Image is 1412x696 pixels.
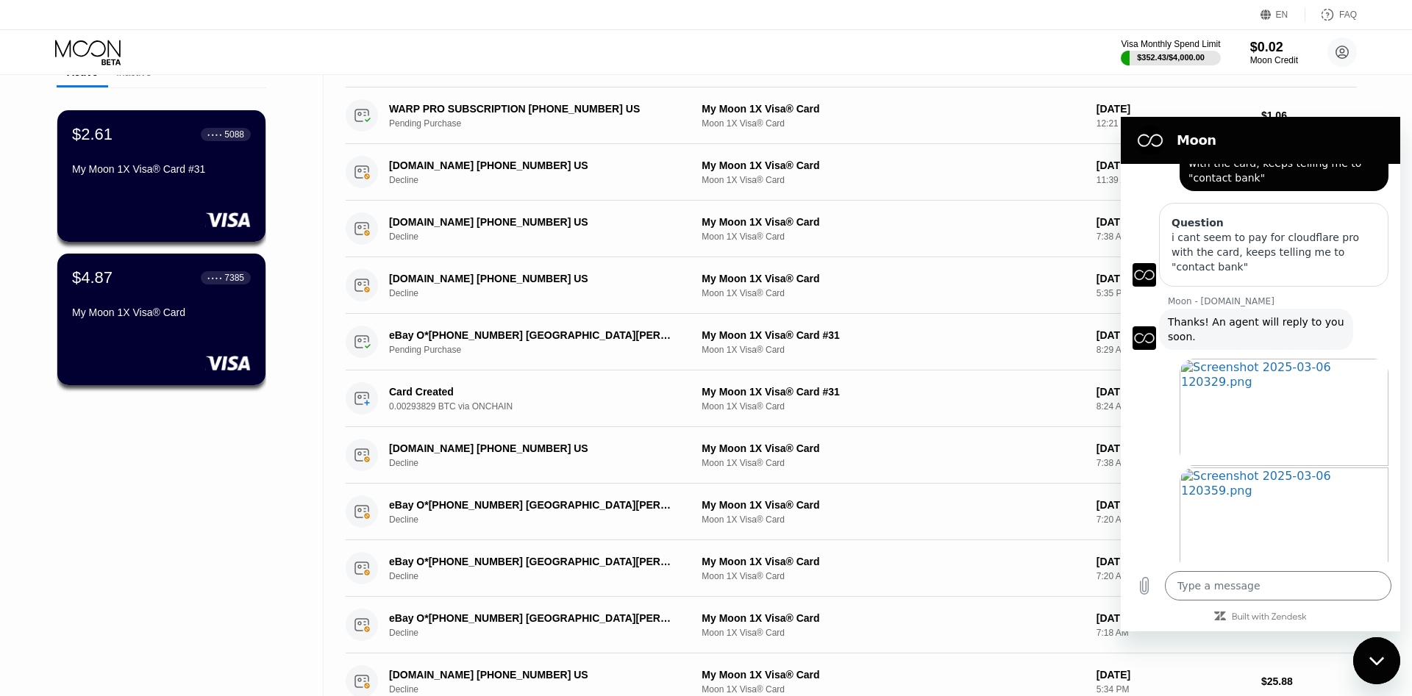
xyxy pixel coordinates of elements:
div: [DATE] [1097,499,1249,511]
div: Moon 1X Visa® Card [702,232,1084,242]
div: $4.87● ● ● ●7385My Moon 1X Visa® Card [57,254,265,385]
div: Moon 1X Visa® Card [702,118,1084,129]
div: ● ● ● ● [207,132,222,137]
div: eBay O*[PHONE_NUMBER] [GEOGRAPHIC_DATA][PERSON_NAME] [GEOGRAPHIC_DATA] [389,612,677,624]
div: Decline [389,175,699,185]
div: ● ● ● ● [207,276,222,280]
div: 12:21 PM [1097,118,1249,129]
div: $2.61● ● ● ●5088My Moon 1X Visa® Card #31 [57,110,265,242]
div: 7:38 AM [1097,458,1249,468]
div: My Moon 1X Visa® Card [702,273,1084,284]
div: My Moon 1X Visa® Card [702,499,1084,511]
div: Visa Monthly Spend Limit [1121,39,1220,49]
div: Moon 1X Visa® Card [702,288,1084,298]
div: 7:38 AM [1097,232,1249,242]
div: Decline [389,571,699,581]
div: $1.06 [1261,110,1357,121]
div: eBay O*[PHONE_NUMBER] [GEOGRAPHIC_DATA][PERSON_NAME] [GEOGRAPHIC_DATA] [389,499,677,511]
div: Visa Monthly Spend Limit$352.43/$4,000.00 [1121,39,1220,65]
div: Pending Purchase [389,118,699,129]
div: 7:20 AM [1097,571,1249,581]
div: [DATE] [1097,159,1249,171]
div: Moon 1X Visa® Card [702,401,1084,412]
div: eBay O*[PHONE_NUMBER] [GEOGRAPHIC_DATA][PERSON_NAME] [GEOGRAPHIC_DATA]Pending PurchaseMy Moon 1X ... [346,314,1357,370]
div: My Moon 1X Visa® Card #31 [702,329,1084,341]
div: Decline [389,232,699,242]
div: $2.61 [72,125,113,144]
div: FAQ [1305,7,1357,22]
div: Moon Credit [1250,55,1298,65]
div: Decline [389,514,699,525]
div: Moon 1X Visa® Card [702,514,1084,525]
div: Moon 1X Visa® Card [702,458,1084,468]
div: My Moon 1X Visa® Card [702,103,1084,115]
div: Moon 1X Visa® Card [702,684,1084,695]
div: [DOMAIN_NAME] [PHONE_NUMBER] USDeclineMy Moon 1X Visa® CardMoon 1X Visa® Card[DATE]7:38 AM$20.04 [346,427,1357,484]
div: [DATE] [1097,442,1249,454]
div: EN [1261,7,1305,22]
div: Decline [389,628,699,638]
div: [DATE] [1097,612,1249,624]
div: Decline [389,458,699,468]
div: 5:35 PM [1097,288,1249,298]
div: [DOMAIN_NAME] [PHONE_NUMBER] USDeclineMy Moon 1X Visa® CardMoon 1X Visa® Card[DATE]7:38 AM$20.04 [346,201,1357,257]
div: eBay O*[PHONE_NUMBER] [GEOGRAPHIC_DATA][PERSON_NAME] [GEOGRAPHIC_DATA] [389,556,677,567]
div: [DATE] [1097,329,1249,341]
div: $0.02Moon Credit [1250,40,1298,65]
div: Moon 1X Visa® Card [702,628,1084,638]
div: Pending Purchase [389,345,699,355]
div: $25.88 [1261,675,1357,687]
div: 8:29 AM [1097,345,1249,355]
div: My Moon 1X Visa® Card [702,159,1084,171]
div: [DOMAIN_NAME] [PHONE_NUMBER] US [389,216,677,228]
div: $0.02 [1250,40,1298,55]
div: [DOMAIN_NAME] [PHONE_NUMBER] US [389,159,677,171]
div: $4.87 [72,268,113,287]
div: 5088 [224,129,244,140]
div: eBay O*[PHONE_NUMBER] [GEOGRAPHIC_DATA][PERSON_NAME] [GEOGRAPHIC_DATA] [389,329,677,341]
div: [DATE] [1097,669,1249,681]
div: My Moon 1X Visa® Card #31 [72,163,251,175]
div: [DOMAIN_NAME] [PHONE_NUMBER] USDeclineMy Moon 1X Visa® CardMoon 1X Visa® Card[DATE]11:39 AM$32.20 [346,144,1357,201]
div: 8:24 AM [1097,401,1249,412]
div: My Moon 1X Visa® Card [702,669,1084,681]
div: [DOMAIN_NAME] [PHONE_NUMBER] USDeclineMy Moon 1X Visa® CardMoon 1X Visa® Card[DATE]5:35 PM$25.88 [346,257,1357,314]
div: eBay O*[PHONE_NUMBER] [GEOGRAPHIC_DATA][PERSON_NAME] [GEOGRAPHIC_DATA]DeclineMy Moon 1X Visa® Car... [346,540,1357,597]
div: Decline [389,684,699,695]
div: Card Created [389,386,677,398]
div: 7:18 AM [1097,628,1249,638]
div: Moon 1X Visa® Card [702,571,1084,581]
div: 11:39 AM [1097,175,1249,185]
iframe: Button to launch messaging window, conversation in progress [1353,637,1400,684]
div: My Moon 1X Visa® Card [702,556,1084,567]
div: 5:34 PM [1097,684,1249,695]
div: eBay O*[PHONE_NUMBER] [GEOGRAPHIC_DATA][PERSON_NAME] [GEOGRAPHIC_DATA]DeclineMy Moon 1X Visa® Car... [346,597,1357,653]
div: [DOMAIN_NAME] [PHONE_NUMBER] US [389,669,677,681]
div: [DATE] [1097,556,1249,567]
div: EN [1276,10,1288,20]
div: 7:20 AM [1097,514,1249,525]
div: Moon 1X Visa® Card [702,345,1084,355]
div: FAQ [1339,10,1357,20]
div: [DATE] [1097,103,1249,115]
div: My Moon 1X Visa® Card [702,442,1084,454]
div: Card Created0.00293829 BTC via ONCHAINMy Moon 1X Visa® Card #31Moon 1X Visa® Card[DATE]8:24 AM$33... [346,370,1357,427]
div: eBay O*[PHONE_NUMBER] [GEOGRAPHIC_DATA][PERSON_NAME] [GEOGRAPHIC_DATA]DeclineMy Moon 1X Visa® Car... [346,484,1357,540]
div: WARP PRO SUBSCRIPTION [PHONE_NUMBER] US [389,103,677,115]
div: [DOMAIN_NAME] [PHONE_NUMBER] US [389,442,677,454]
div: WARP PRO SUBSCRIPTION [PHONE_NUMBER] USPending PurchaseMy Moon 1X Visa® CardMoon 1X Visa® Card[DA... [346,87,1357,144]
div: [DATE] [1097,386,1249,398]
div: Decline [389,288,699,298]
div: [DATE] [1097,273,1249,284]
div: [DOMAIN_NAME] [PHONE_NUMBER] US [389,273,677,284]
div: 7385 [224,273,244,283]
